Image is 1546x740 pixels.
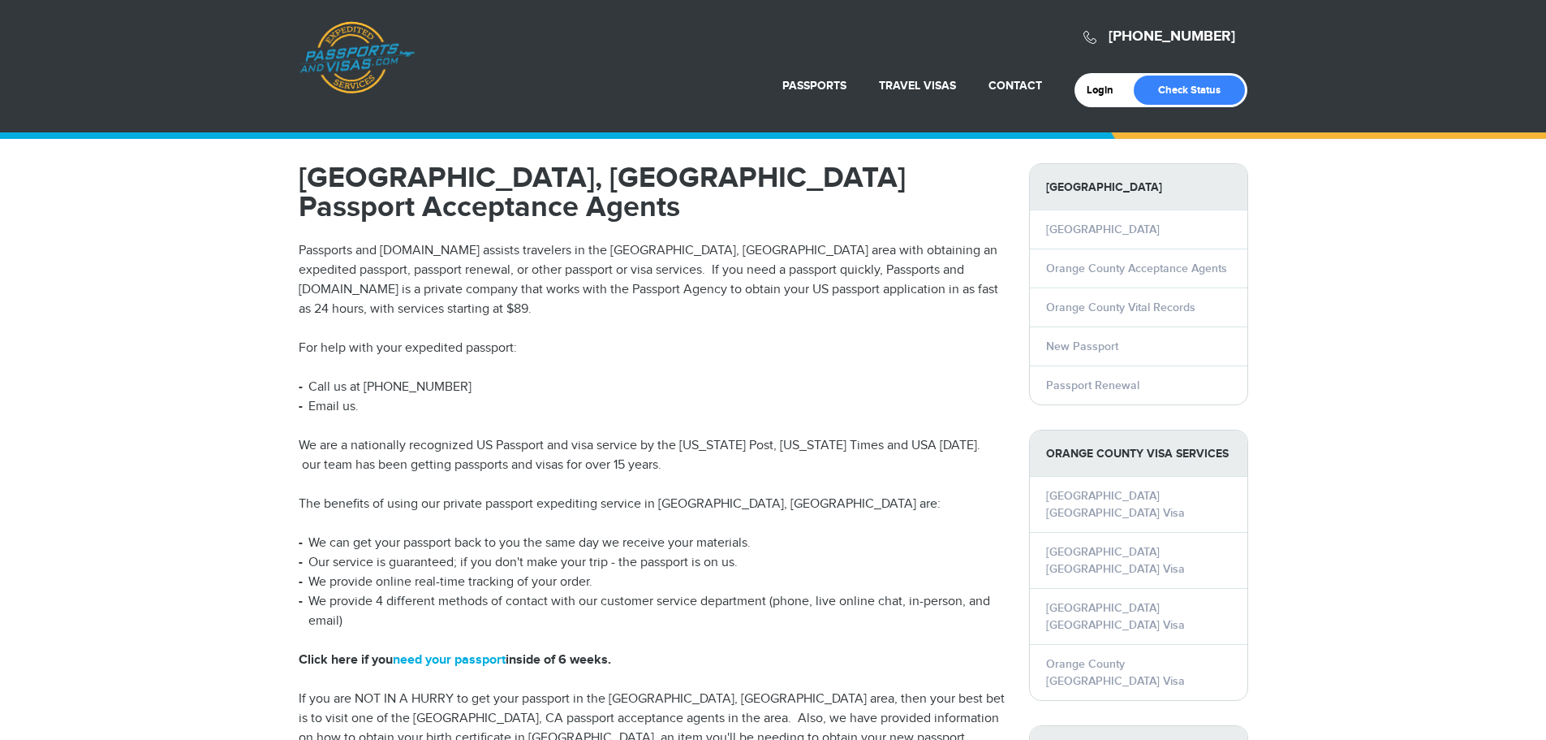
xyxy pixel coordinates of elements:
[299,436,1005,475] p: We are a nationally recognized US Passport and visa service by the [US_STATE] Post, [US_STATE] Ti...
[299,534,1005,553] li: We can get your passport back to you the same day we receive your materials.
[299,339,1005,358] p: For help with your expedited passport:
[1046,489,1185,520] a: [GEOGRAPHIC_DATA] [GEOGRAPHIC_DATA] Visa
[299,163,1005,222] h1: [GEOGRAPHIC_DATA], [GEOGRAPHIC_DATA] Passport Acceptance Agents
[299,573,1005,592] li: We provide online real-time tracking of your order.
[299,397,1005,417] li: Email us.
[1046,262,1227,275] a: Orange County Acceptance Agents
[1046,657,1185,688] a: Orange County [GEOGRAPHIC_DATA] Visa
[299,592,1005,631] li: We provide 4 different methods of contact with our customer service department (phone, live onlin...
[988,79,1042,93] a: Contact
[1046,379,1139,392] a: Passport Renewal
[879,79,956,93] a: Travel Visas
[299,378,1005,397] li: Call us at [PHONE_NUMBER]
[1087,84,1125,97] a: Login
[1030,431,1247,477] strong: Orange County Visa Services
[299,495,1005,514] p: The benefits of using our private passport expediting service in [GEOGRAPHIC_DATA], [GEOGRAPHIC_D...
[1109,28,1235,45] a: [PHONE_NUMBER]
[1134,76,1245,105] a: Check Status
[1046,601,1185,632] a: [GEOGRAPHIC_DATA] [GEOGRAPHIC_DATA] Visa
[1046,545,1185,576] a: [GEOGRAPHIC_DATA] [GEOGRAPHIC_DATA] Visa
[299,553,1005,573] li: Our service is guaranteed; if you don't make your trip - the passport is on us.
[1046,340,1118,353] a: New Passport
[1046,223,1160,236] a: [GEOGRAPHIC_DATA]
[299,241,1005,319] p: Passports and [DOMAIN_NAME] assists travelers in the [GEOGRAPHIC_DATA], [GEOGRAPHIC_DATA] area wi...
[299,652,611,668] strong: Click here if you inside of 6 weeks.
[299,21,415,94] a: Passports & [DOMAIN_NAME]
[1046,301,1195,314] a: Orange County Vital Records
[1030,164,1247,210] strong: [GEOGRAPHIC_DATA]
[782,79,846,93] a: Passports
[393,652,506,668] a: need your passport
